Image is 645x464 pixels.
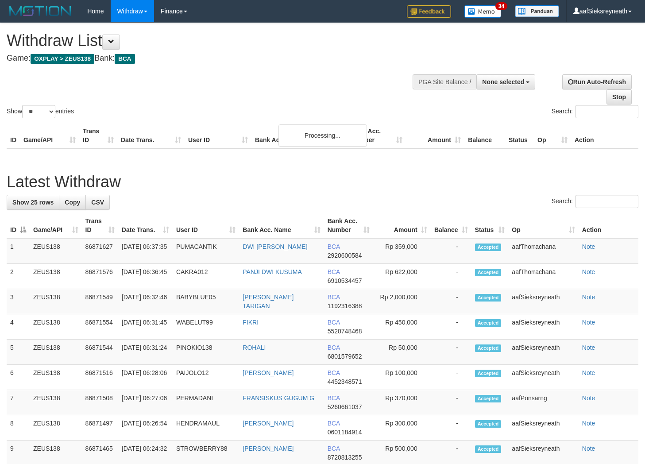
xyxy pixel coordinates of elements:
[328,277,362,284] span: Copy 6910534457 to clipboard
[431,213,471,238] th: Balance: activate to sort column ascending
[173,390,239,415] td: PERMADANI
[30,238,82,264] td: ZEUS138
[22,105,55,118] select: Showentries
[431,238,471,264] td: -
[373,340,430,365] td: Rp 50,000
[82,365,118,390] td: 86871516
[582,445,595,452] a: Note
[373,390,430,415] td: Rp 370,000
[475,370,502,377] span: Accepted
[508,415,578,441] td: aafSieksreyneath
[324,213,374,238] th: Bank Acc. Number: activate to sort column ascending
[243,319,259,326] a: FIKRI
[115,54,135,64] span: BCA
[173,289,239,314] td: BABYBLUE05
[475,445,502,453] span: Accepted
[571,123,638,148] th: Action
[582,420,595,427] a: Note
[30,390,82,415] td: ZEUS138
[373,415,430,441] td: Rp 300,000
[373,264,430,289] td: Rp 622,000
[243,394,314,402] a: FRANSISKUS GUGUM G
[328,420,340,427] span: BCA
[82,264,118,289] td: 86871576
[431,415,471,441] td: -
[118,238,173,264] td: [DATE] 06:37:35
[173,314,239,340] td: WABELUT99
[79,123,117,148] th: Trans ID
[582,294,595,301] a: Note
[476,74,535,89] button: None selected
[508,390,578,415] td: aafPonsarng
[7,340,30,365] td: 5
[7,54,421,63] h4: Game: Bank:
[373,314,430,340] td: Rp 450,000
[91,199,104,206] span: CSV
[373,238,430,264] td: Rp 359,000
[278,124,367,147] div: Processing...
[82,415,118,441] td: 86871497
[7,314,30,340] td: 4
[7,213,30,238] th: ID: activate to sort column descending
[243,420,294,427] a: [PERSON_NAME]
[464,5,502,18] img: Button%20Memo.svg
[508,365,578,390] td: aafSieksreyneath
[508,314,578,340] td: aafSieksreyneath
[508,264,578,289] td: aafThorrachana
[30,340,82,365] td: ZEUS138
[515,5,559,17] img: panduan.png
[243,344,266,351] a: ROHALI
[582,319,595,326] a: Note
[59,195,86,210] a: Copy
[464,123,505,148] th: Balance
[117,123,185,148] th: Date Trans.
[82,390,118,415] td: 86871508
[7,289,30,314] td: 3
[471,213,509,238] th: Status: activate to sort column ascending
[7,123,20,148] th: ID
[373,365,430,390] td: Rp 100,000
[7,238,30,264] td: 1
[328,403,362,410] span: Copy 5260661037 to clipboard
[475,395,502,402] span: Accepted
[243,445,294,452] a: [PERSON_NAME]
[582,344,595,351] a: Note
[328,294,340,301] span: BCA
[407,5,451,18] img: Feedback.jpg
[173,238,239,264] td: PUMACANTIK
[251,123,348,148] th: Bank Acc. Name
[118,213,173,238] th: Date Trans.: activate to sort column ascending
[475,420,502,428] span: Accepted
[552,195,638,208] label: Search:
[328,328,362,335] span: Copy 5520748468 to clipboard
[173,340,239,365] td: PINOKIO138
[7,105,74,118] label: Show entries
[7,173,638,191] h1: Latest Withdraw
[495,2,507,10] span: 34
[243,243,307,250] a: DWI [PERSON_NAME]
[406,123,464,148] th: Amount
[508,213,578,238] th: Op: activate to sort column ascending
[173,213,239,238] th: User ID: activate to sort column ascending
[475,294,502,302] span: Accepted
[431,365,471,390] td: -
[82,314,118,340] td: 86871554
[82,289,118,314] td: 86871549
[12,199,54,206] span: Show 25 rows
[348,123,406,148] th: Bank Acc. Number
[431,314,471,340] td: -
[575,105,638,118] input: Search:
[505,123,534,148] th: Status
[373,213,430,238] th: Amount: activate to sort column ascending
[582,268,595,275] a: Note
[7,415,30,441] td: 8
[243,294,294,309] a: [PERSON_NAME] TARIGAN
[7,264,30,289] td: 2
[475,344,502,352] span: Accepted
[328,353,362,360] span: Copy 6801579652 to clipboard
[30,264,82,289] td: ZEUS138
[30,289,82,314] td: ZEUS138
[185,123,251,148] th: User ID
[373,289,430,314] td: Rp 2,000,000
[118,264,173,289] td: [DATE] 06:36:45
